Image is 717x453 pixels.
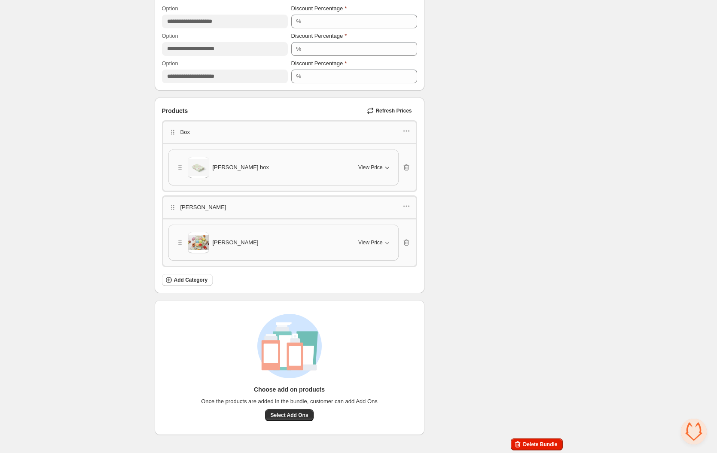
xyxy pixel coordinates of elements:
button: Add Category [162,274,213,286]
label: Option [162,59,178,68]
div: % [296,45,302,53]
label: Option [162,32,178,40]
label: Discount Percentage [291,32,347,40]
label: Discount Percentage [291,4,347,13]
span: Once the products are added in the bundle, customer can add Add Ons [201,397,378,406]
span: Add Category [174,277,208,283]
button: Delete Bundle [511,438,562,450]
p: Box [180,128,190,137]
img: Eugénies box [188,159,209,176]
div: % [296,17,302,26]
span: Select Add Ons [270,412,308,419]
button: Select Add Ons [265,409,313,421]
span: Refresh Prices [375,107,412,114]
h3: Choose add on products [254,385,325,394]
span: Delete Bundle [523,441,557,448]
img: Eugénie [188,235,209,249]
span: [PERSON_NAME] box [213,163,269,172]
button: View Price [353,161,396,174]
span: View Price [358,164,382,171]
label: Option [162,4,178,13]
button: Refresh Prices [363,105,417,117]
button: View Price [353,236,396,249]
div: Open chat [681,419,707,444]
span: [PERSON_NAME] [213,238,259,247]
p: [PERSON_NAME] [180,203,226,212]
div: % [296,72,302,81]
label: Discount Percentage [291,59,347,68]
span: View Price [358,239,382,246]
span: Products [162,106,188,115]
